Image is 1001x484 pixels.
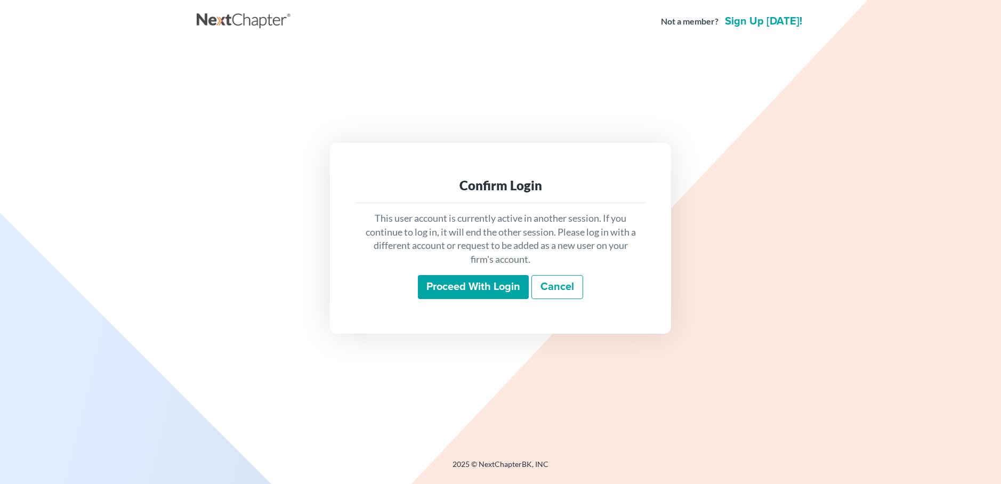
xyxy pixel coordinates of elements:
[364,212,637,267] p: This user account is currently active in another session. If you continue to log in, it will end ...
[531,275,583,300] a: Cancel
[418,275,529,300] input: Proceed with login
[364,177,637,194] div: Confirm Login
[197,459,804,478] div: 2025 © NextChapterBK, INC
[723,16,804,27] a: Sign up [DATE]!
[661,15,719,28] strong: Not a member?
